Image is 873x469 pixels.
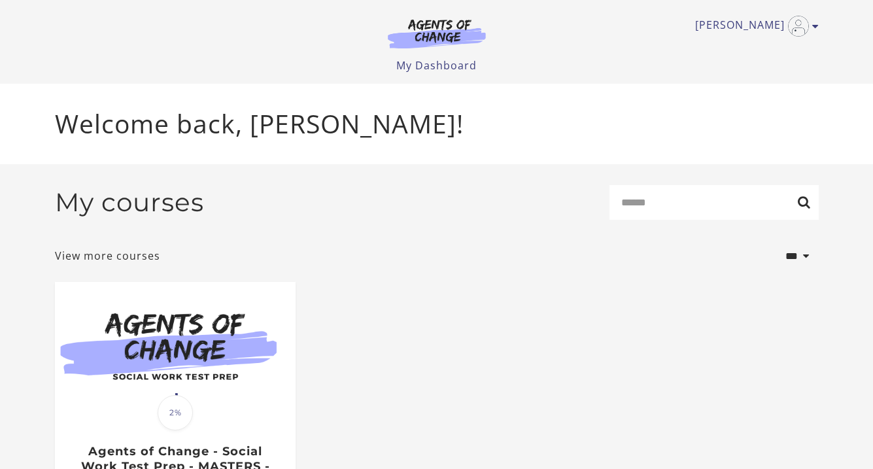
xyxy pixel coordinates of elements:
a: My Dashboard [396,58,477,73]
h2: My courses [55,187,204,218]
a: Toggle menu [695,16,812,37]
a: View more courses [55,248,160,264]
p: Welcome back, [PERSON_NAME]! [55,105,819,143]
img: Agents of Change Logo [374,18,500,48]
span: 2% [158,395,193,430]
